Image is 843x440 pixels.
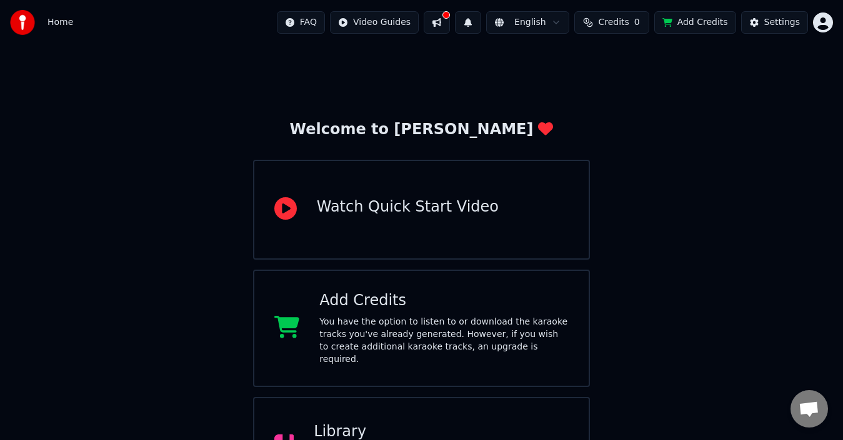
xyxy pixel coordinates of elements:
[330,11,419,34] button: Video Guides
[290,120,554,140] div: Welcome to [PERSON_NAME]
[319,291,569,311] div: Add Credits
[47,16,73,29] nav: breadcrumb
[634,16,640,29] span: 0
[317,197,499,217] div: Watch Quick Start Video
[654,11,736,34] button: Add Credits
[764,16,800,29] div: Settings
[574,11,649,34] button: Credits0
[741,11,808,34] button: Settings
[598,16,629,29] span: Credits
[10,10,35,35] img: youka
[47,16,73,29] span: Home
[277,11,325,34] button: FAQ
[791,390,828,428] a: Open chat
[319,316,569,366] div: You have the option to listen to or download the karaoke tracks you've already generated. However...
